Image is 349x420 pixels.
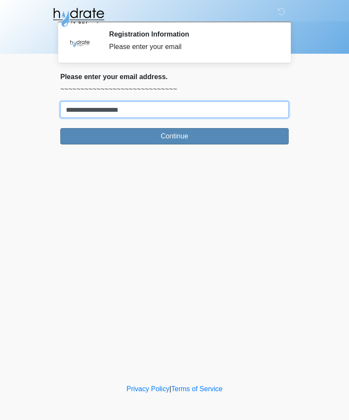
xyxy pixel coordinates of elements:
[171,385,222,392] a: Terms of Service
[60,128,289,144] button: Continue
[127,385,170,392] a: Privacy Policy
[67,30,93,56] img: Agent Avatar
[169,385,171,392] a: |
[52,6,105,28] img: Hydrate IV Bar - Fort Collins Logo
[109,42,276,52] div: Please enter your email
[60,73,289,81] h2: Please enter your email address.
[60,84,289,95] p: ~~~~~~~~~~~~~~~~~~~~~~~~~~~~~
